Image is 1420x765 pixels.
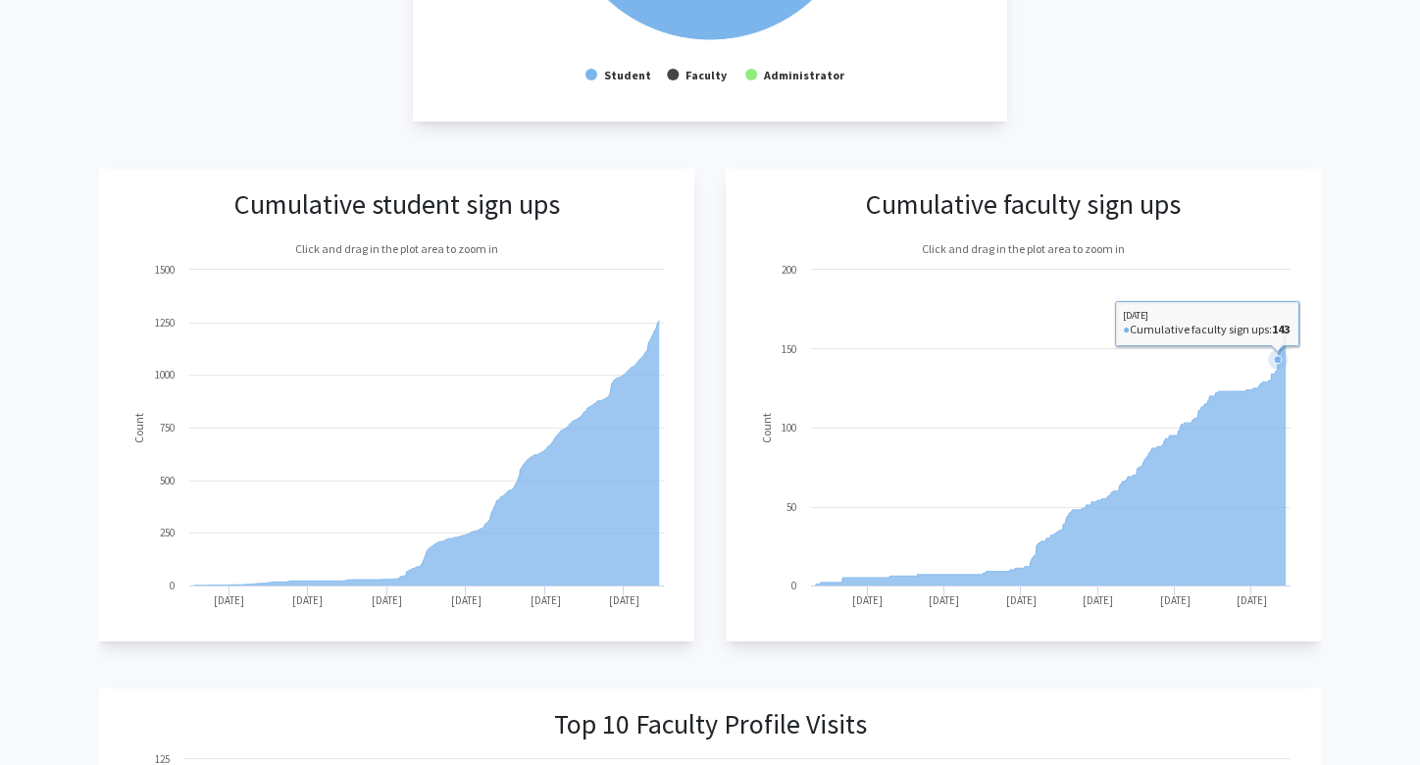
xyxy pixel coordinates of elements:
text: 750 [160,421,175,434]
text: [DATE] [531,593,561,607]
text: [DATE] [1006,593,1037,607]
text: [DATE] [1160,593,1191,607]
text: [DATE] [293,593,324,607]
text: 50 [786,500,796,514]
text: Count [131,413,146,443]
h3: Cumulative faculty sign ups [866,188,1181,222]
text: 0 [791,579,796,592]
text: 1250 [155,316,175,330]
text: Student [604,68,651,82]
text: [DATE] [451,593,482,607]
h3: Top 10 Faculty Profile Visits [554,708,867,741]
text: [DATE] [1083,593,1113,607]
text: Administrator [763,68,845,82]
iframe: Chat [15,677,83,750]
text: Click and drag in the plot area to zoom in [922,241,1125,256]
text: [DATE] [609,593,639,607]
text: 200 [782,263,796,277]
text: [DATE] [1237,593,1267,607]
text: 1000 [155,368,175,382]
text: [DATE] [929,593,959,607]
text: [DATE] [215,593,245,607]
text: Count [759,413,774,443]
text: 1500 [155,263,175,277]
text: 500 [160,474,175,487]
text: 150 [782,342,796,356]
text: [DATE] [852,593,883,607]
text: 0 [170,579,175,592]
text: 100 [782,421,796,434]
text: Faculty [685,68,728,82]
text: Click and drag in the plot area to zoom in [295,241,498,256]
text: 250 [160,526,175,539]
text: [DATE] [373,593,403,607]
h3: Cumulative student sign ups [234,188,560,222]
